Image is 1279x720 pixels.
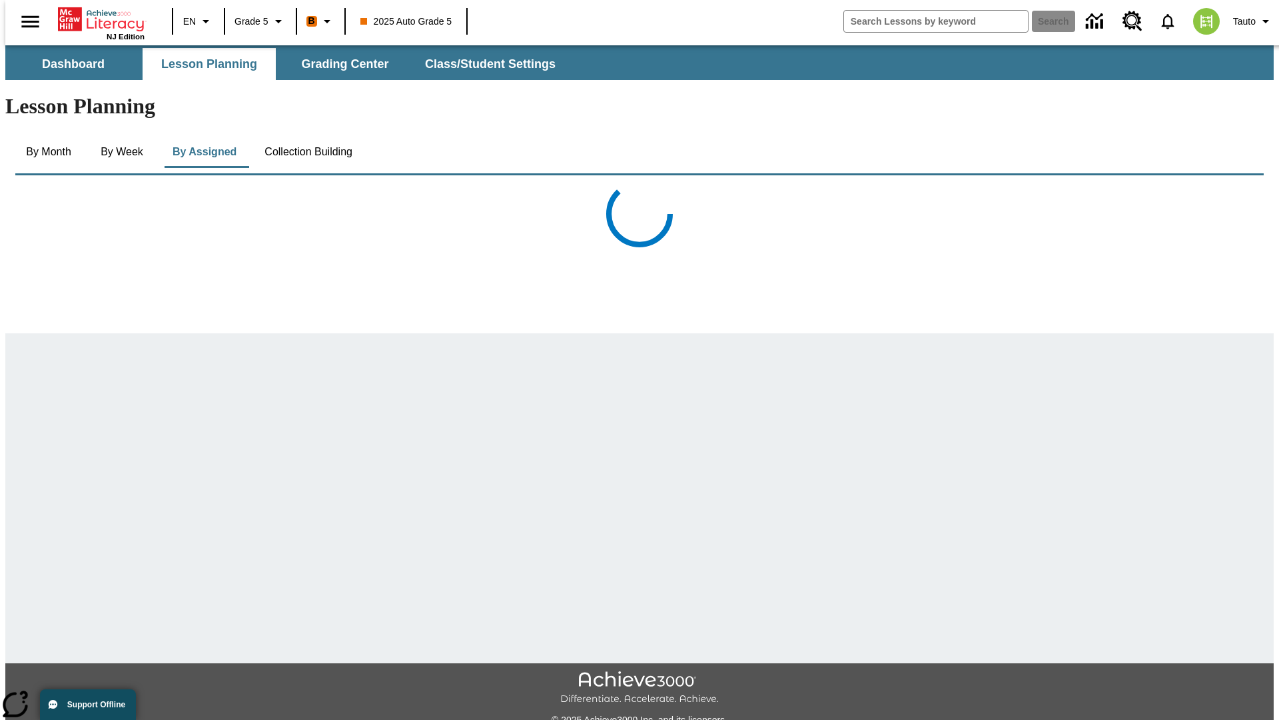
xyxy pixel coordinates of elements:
button: Profile/Settings [1228,9,1279,33]
span: EN [183,15,196,29]
span: Grade 5 [234,15,268,29]
h1: Lesson Planning [5,94,1274,119]
button: Support Offline [40,689,136,720]
button: Grade: Grade 5, Select a grade [229,9,292,33]
span: Class/Student Settings [425,57,556,72]
button: Open side menu [11,2,50,41]
button: Grading Center [278,48,412,80]
span: Tauto [1233,15,1256,29]
button: Dashboard [7,48,140,80]
span: 2025 Auto Grade 5 [360,15,452,29]
a: Home [58,6,145,33]
span: Lesson Planning [161,57,257,72]
button: By Week [89,136,155,168]
span: Support Offline [67,700,125,709]
div: Home [58,5,145,41]
button: By Month [15,136,82,168]
div: SubNavbar [5,48,568,80]
button: Select a new avatar [1185,4,1228,39]
span: B [308,13,315,29]
a: Data Center [1078,3,1114,40]
button: Language: EN, Select a language [177,9,220,33]
div: SubNavbar [5,45,1274,80]
span: NJ Edition [107,33,145,41]
img: Achieve3000 Differentiate Accelerate Achieve [560,671,719,705]
button: Boost Class color is orange. Change class color [301,9,340,33]
button: By Assigned [162,136,247,168]
input: search field [844,11,1028,32]
button: Class/Student Settings [414,48,566,80]
span: Dashboard [42,57,105,72]
a: Resource Center, Will open in new tab [1114,3,1150,39]
button: Lesson Planning [143,48,276,80]
span: Grading Center [301,57,388,72]
a: Notifications [1150,4,1185,39]
button: Collection Building [254,136,363,168]
img: avatar image [1193,8,1220,35]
